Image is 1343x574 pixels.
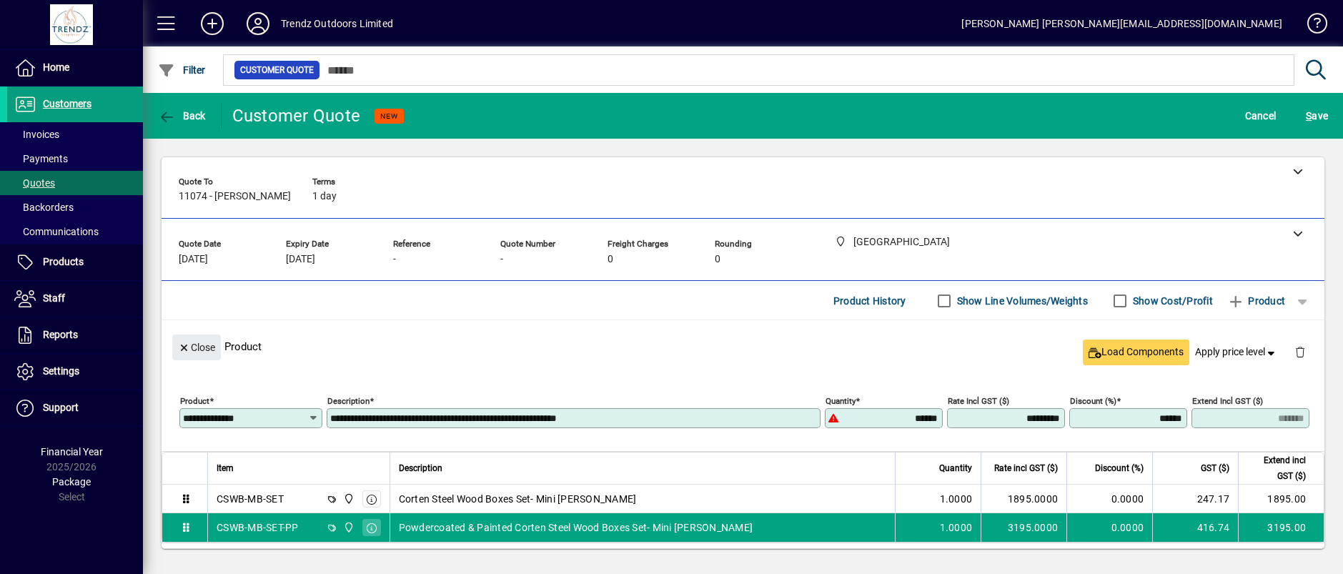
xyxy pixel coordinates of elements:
[240,63,314,77] span: Customer Quote
[7,122,143,147] a: Invoices
[43,61,69,73] span: Home
[826,396,856,406] mat-label: Quantity
[7,147,143,171] a: Payments
[948,396,1009,406] mat-label: Rate incl GST ($)
[286,254,315,265] span: [DATE]
[1130,294,1213,308] label: Show Cost/Profit
[994,460,1058,476] span: Rate incl GST ($)
[327,396,370,406] mat-label: Description
[178,336,215,360] span: Close
[1152,485,1238,513] td: 247.17
[7,390,143,426] a: Support
[1195,345,1278,360] span: Apply price level
[1238,513,1324,542] td: 3195.00
[189,11,235,36] button: Add
[235,11,281,36] button: Profile
[158,64,206,76] span: Filter
[52,476,91,488] span: Package
[1297,3,1325,49] a: Knowledge Base
[380,112,398,121] span: NEW
[217,520,299,535] div: CSWB-MB-SET-PP
[7,317,143,353] a: Reports
[43,98,91,109] span: Customers
[232,104,361,127] div: Customer Quote
[340,491,356,507] span: New Plymouth
[43,256,84,267] span: Products
[7,244,143,280] a: Products
[1238,485,1324,513] td: 1895.00
[1095,460,1144,476] span: Discount (%)
[1247,452,1306,484] span: Extend incl GST ($)
[1306,110,1312,122] span: S
[162,320,1324,372] div: Product
[158,110,206,122] span: Back
[154,103,209,129] button: Back
[1227,290,1285,312] span: Product
[1283,345,1317,358] app-page-header-button: Delete
[312,191,337,202] span: 1 day
[1306,104,1328,127] span: ave
[1089,345,1184,360] span: Load Components
[14,153,68,164] span: Payments
[954,294,1088,308] label: Show Line Volumes/Weights
[179,191,291,202] span: 11074 - [PERSON_NAME]
[14,202,74,213] span: Backorders
[217,492,284,506] div: CSWB-MB-SET
[961,12,1282,35] div: [PERSON_NAME] [PERSON_NAME][EMAIL_ADDRESS][DOMAIN_NAME]
[399,492,637,506] span: Corten Steel Wood Boxes Set- Mini [PERSON_NAME]
[7,195,143,219] a: Backorders
[1066,513,1152,542] td: 0.0000
[990,520,1058,535] div: 3195.0000
[217,460,234,476] span: Item
[1201,460,1229,476] span: GST ($)
[940,492,973,506] span: 1.0000
[940,520,973,535] span: 1.0000
[169,340,224,353] app-page-header-button: Close
[393,254,396,265] span: -
[7,171,143,195] a: Quotes
[990,492,1058,506] div: 1895.0000
[1192,396,1263,406] mat-label: Extend incl GST ($)
[833,290,906,312] span: Product History
[14,177,55,189] span: Quotes
[1070,396,1116,406] mat-label: Discount (%)
[179,254,208,265] span: [DATE]
[143,103,222,129] app-page-header-button: Back
[7,50,143,86] a: Home
[43,402,79,413] span: Support
[1152,513,1238,542] td: 416.74
[14,129,59,140] span: Invoices
[43,365,79,377] span: Settings
[172,335,221,360] button: Close
[7,281,143,317] a: Staff
[399,520,753,535] span: Powdercoated & Painted Corten Steel Wood Boxes Set- Mini [PERSON_NAME]
[340,520,356,535] span: New Plymouth
[180,396,209,406] mat-label: Product
[1283,335,1317,369] button: Delete
[7,219,143,244] a: Communications
[1242,103,1280,129] button: Cancel
[43,292,65,304] span: Staff
[1245,104,1277,127] span: Cancel
[41,446,103,457] span: Financial Year
[1066,485,1152,513] td: 0.0000
[281,12,393,35] div: Trendz Outdoors Limited
[14,226,99,237] span: Communications
[1302,103,1332,129] button: Save
[154,57,209,83] button: Filter
[1220,288,1292,314] button: Add product line item
[399,460,442,476] span: Description
[7,354,143,390] a: Settings
[939,460,972,476] span: Quantity
[43,329,78,340] span: Reports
